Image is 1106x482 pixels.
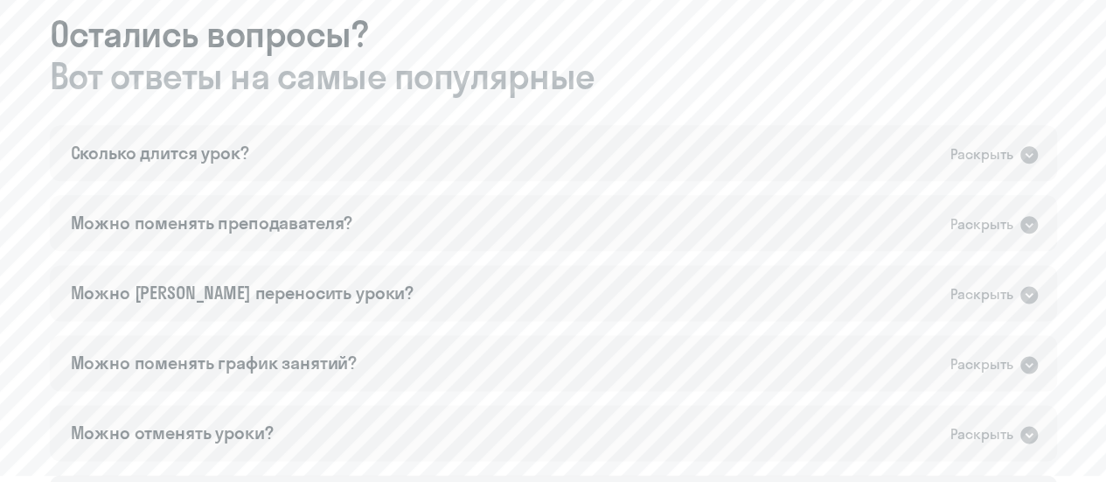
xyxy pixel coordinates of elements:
div: Можно отменять уроки? [71,421,274,445]
div: Можно поменять график занятий? [71,351,358,375]
div: Раскрыть [950,423,1013,445]
div: Можно [PERSON_NAME] переносить уроки? [71,281,414,305]
div: Раскрыть [950,143,1013,165]
div: Можно поменять преподавателя? [71,211,353,235]
div: Раскрыть [950,213,1013,235]
div: Сколько длится урок? [71,141,249,165]
span: Вот ответы на самые популярные [50,55,1057,97]
div: Раскрыть [950,353,1013,375]
div: Раскрыть [950,283,1013,305]
h3: Остались вопросы? [50,13,1057,97]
